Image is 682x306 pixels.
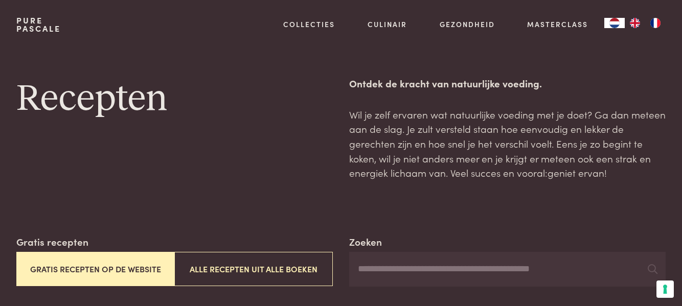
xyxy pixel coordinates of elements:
strong: Ontdek de kracht van natuurlijke voeding. [349,76,542,90]
a: Masterclass [527,19,588,30]
a: PurePascale [16,16,61,33]
a: FR [645,18,666,28]
aside: Language selected: Nederlands [604,18,666,28]
a: Culinair [368,19,407,30]
h1: Recepten [16,76,333,122]
label: Gratis recepten [16,234,88,249]
button: Uw voorkeuren voor toestemming voor trackingtechnologieën [656,280,674,298]
a: EN [625,18,645,28]
a: Collecties [283,19,335,30]
label: Zoeken [349,234,382,249]
ul: Language list [625,18,666,28]
a: Gezondheid [440,19,495,30]
p: Wil je zelf ervaren wat natuurlijke voeding met je doet? Ga dan meteen aan de slag. Je zult verst... [349,107,666,180]
button: Alle recepten uit alle boeken [174,252,333,286]
button: Gratis recepten op de website [16,252,175,286]
a: NL [604,18,625,28]
div: Language [604,18,625,28]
